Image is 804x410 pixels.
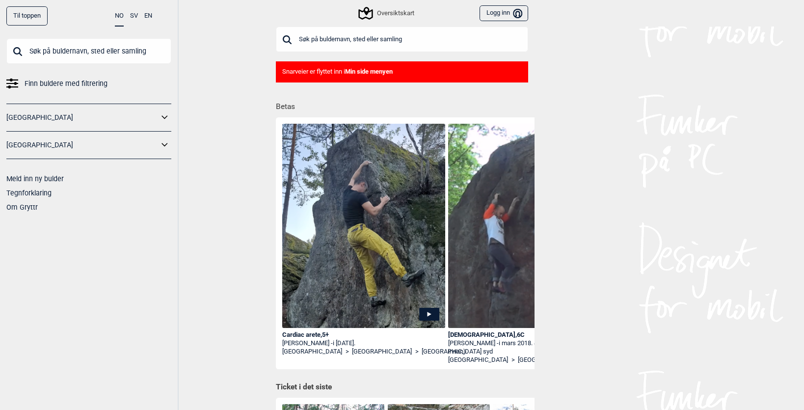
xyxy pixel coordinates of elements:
[518,356,578,364] a: [GEOGRAPHIC_DATA]
[6,38,171,64] input: Søk på buldernavn, sted eller samling
[276,61,528,82] div: Snarveier er flyttet inn i
[25,77,107,91] span: Finn buldere med filtrering
[333,339,355,347] span: i [DATE].
[352,348,412,356] a: [GEOGRAPHIC_DATA]
[282,331,445,339] div: Cardiac arete , 5+
[6,189,52,197] a: Tegnforklaring
[130,6,138,26] button: SV
[6,175,64,183] a: Meld inn ny bulder
[360,7,414,19] div: Oversiktskart
[6,138,159,152] a: [GEOGRAPHIC_DATA]
[448,339,611,356] div: [PERSON_NAME] -
[6,6,48,26] div: Til toppen
[6,203,38,211] a: Om Gryttr
[448,331,611,339] div: [DEMOGRAPHIC_DATA] , 6C
[448,356,508,364] a: [GEOGRAPHIC_DATA]
[276,95,535,112] h1: Betas
[422,348,493,356] a: [GEOGRAPHIC_DATA] syd
[6,110,159,125] a: [GEOGRAPHIC_DATA]
[346,348,349,356] span: >
[282,339,445,348] div: [PERSON_NAME] -
[511,356,515,364] span: >
[345,68,393,75] b: Min side menyen
[144,6,152,26] button: EN
[115,6,124,27] button: NO
[276,27,528,52] input: Søk på buldernavn, sted eller samling
[448,339,601,355] span: i mars 2018. @7:58 (med flera försök innan)
[282,348,342,356] a: [GEOGRAPHIC_DATA]
[415,348,419,356] span: >
[6,77,171,91] a: Finn buldere med filtrering
[448,124,611,361] img: Adam pa Gender fluid
[282,124,445,351] img: Konstantin pa Cardiac Arete
[480,5,528,22] button: Logg inn
[276,382,528,393] h1: Ticket i det siste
